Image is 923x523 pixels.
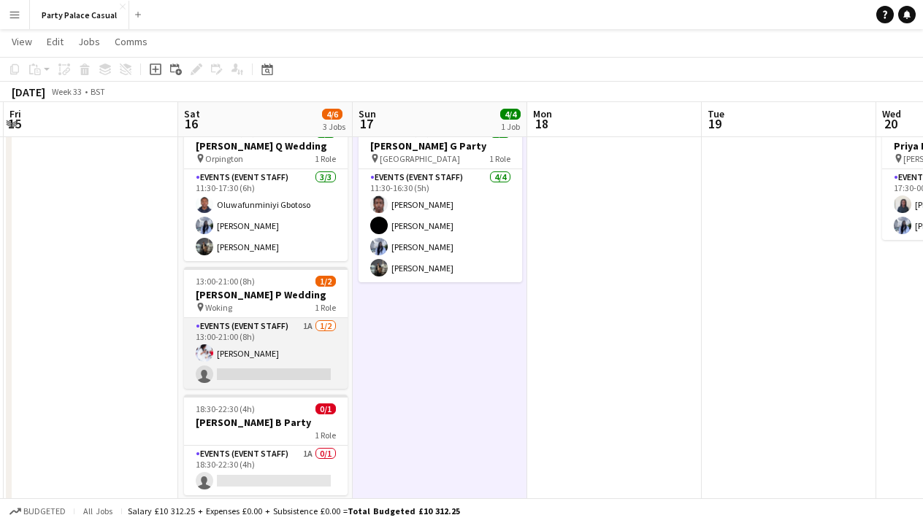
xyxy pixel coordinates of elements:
[184,107,200,120] span: Sat
[41,32,69,51] a: Edit
[882,107,901,120] span: Wed
[359,169,522,282] app-card-role: Events (Event Staff)4/411:30-16:30 (5h)[PERSON_NAME][PERSON_NAME][PERSON_NAME][PERSON_NAME]
[9,107,21,120] span: Fri
[23,506,66,516] span: Budgeted
[72,32,106,51] a: Jobs
[501,121,520,132] div: 1 Job
[380,153,460,164] span: [GEOGRAPHIC_DATA]
[184,118,348,261] app-job-card: 11:30-17:30 (6h)3/3[PERSON_NAME] Q Wedding Orpington1 RoleEvents (Event Staff)3/311:30-17:30 (6h)...
[315,302,336,313] span: 1 Role
[196,276,255,287] span: 13:00-21:00 (8h)
[531,115,552,132] span: 18
[359,139,522,152] h3: [PERSON_NAME] G Party
[356,115,376,132] span: 17
[708,107,724,120] span: Tue
[80,505,115,516] span: All jobs
[323,121,345,132] div: 3 Jobs
[182,115,200,132] span: 16
[7,503,68,519] button: Budgeted
[184,395,348,495] app-job-card: 18:30-22:30 (4h)0/1[PERSON_NAME] B Party1 RoleEvents (Event Staff)1A0/118:30-22:30 (4h)
[359,107,376,120] span: Sun
[315,403,336,414] span: 0/1
[128,505,460,516] div: Salary £10 312.25 + Expenses £0.00 + Subsistence £0.00 =
[30,1,129,29] button: Party Palace Casual
[205,302,232,313] span: Woking
[489,153,510,164] span: 1 Role
[184,416,348,429] h3: [PERSON_NAME] B Party
[48,86,85,97] span: Week 33
[533,107,552,120] span: Mon
[196,403,255,414] span: 18:30-22:30 (4h)
[12,85,45,99] div: [DATE]
[315,153,336,164] span: 1 Role
[47,35,64,48] span: Edit
[184,446,348,495] app-card-role: Events (Event Staff)1A0/118:30-22:30 (4h)
[705,115,724,132] span: 19
[12,35,32,48] span: View
[184,169,348,261] app-card-role: Events (Event Staff)3/311:30-17:30 (6h)Oluwafunminiyi Gbotoso[PERSON_NAME][PERSON_NAME]
[184,288,348,301] h3: [PERSON_NAME] P Wedding
[91,86,105,97] div: BST
[880,115,901,132] span: 20
[6,32,38,51] a: View
[315,430,336,441] span: 1 Role
[359,118,522,282] app-job-card: 11:30-16:30 (5h)4/4[PERSON_NAME] G Party [GEOGRAPHIC_DATA]1 RoleEvents (Event Staff)4/411:30-16:3...
[78,35,100,48] span: Jobs
[205,153,243,164] span: Orpington
[184,267,348,389] app-job-card: 13:00-21:00 (8h)1/2[PERSON_NAME] P Wedding Woking1 RoleEvents (Event Staff)1A1/213:00-21:00 (8h)[...
[115,35,148,48] span: Comms
[184,139,348,152] h3: [PERSON_NAME] Q Wedding
[315,276,336,287] span: 1/2
[348,505,460,516] span: Total Budgeted £10 312.25
[109,32,153,51] a: Comms
[184,318,348,389] app-card-role: Events (Event Staff)1A1/213:00-21:00 (8h)[PERSON_NAME]
[322,109,342,120] span: 4/6
[500,109,521,120] span: 4/4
